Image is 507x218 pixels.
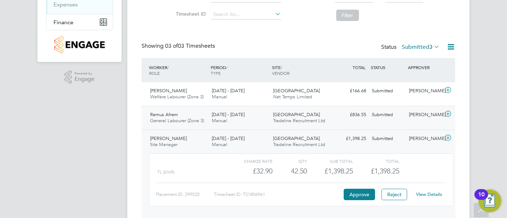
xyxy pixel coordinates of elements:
[406,85,443,97] div: [PERSON_NAME]
[332,133,369,145] div: £1,398.25
[406,109,443,121] div: [PERSON_NAME]
[273,141,326,147] span: Tradeline Recruitment Ltd
[212,118,227,124] span: Manual
[332,109,369,121] div: £836.55
[406,61,443,74] div: APPROVER
[369,61,406,74] div: STATUS
[371,167,399,175] span: £1,398.25
[149,70,160,76] span: ROLE
[336,10,359,21] button: Filter
[307,157,353,165] div: Sub Total
[209,61,271,79] div: PERIOD
[226,157,272,165] div: Charge rate
[369,85,406,97] div: Submitted
[150,118,204,124] span: General Labourer (Zone 3)
[150,111,178,118] span: Remus Afrem
[212,135,245,141] span: [DATE] - [DATE]
[416,191,442,197] a: View Details
[429,43,432,51] span: 3
[353,64,365,70] span: TOTAL
[54,36,104,53] img: countryside-properties-logo-retina.png
[46,14,113,30] button: Finance
[273,88,320,94] span: [GEOGRAPHIC_DATA]
[226,64,227,70] span: /
[150,94,204,100] span: Welfare Labourer (Zone 3)
[53,1,78,8] a: Expenses
[273,118,326,124] span: Tradeline Recruitment Ltd
[65,71,95,84] a: Powered byEngage
[211,70,221,76] span: TYPE
[273,94,312,100] span: Net Temps Limited
[53,19,73,26] span: Finance
[174,11,206,17] label: Timesheet ID
[212,141,227,147] span: Manual
[157,170,174,175] span: TL (£/HR)
[281,64,282,70] span: /
[156,189,214,200] div: Placement ID: 299520
[272,165,307,177] div: 42.50
[46,36,113,53] a: Go to home page
[402,43,440,51] label: Submitted
[381,42,441,52] div: Status
[307,165,353,177] div: £1,398.25
[344,189,375,200] button: Approve
[353,157,399,165] div: Total
[142,42,216,50] div: Showing
[273,111,320,118] span: [GEOGRAPHIC_DATA]
[406,133,443,145] div: [PERSON_NAME]
[147,61,209,79] div: WORKER
[150,88,187,94] span: [PERSON_NAME]
[478,194,485,204] div: 10
[150,141,178,147] span: Site Manager
[75,71,94,77] span: Powered by
[226,165,272,177] div: £32.90
[369,109,406,121] div: Submitted
[75,76,94,82] span: Engage
[332,85,369,97] div: £166.68
[272,157,307,165] div: QTY
[271,61,332,79] div: SITE
[273,135,320,141] span: [GEOGRAPHIC_DATA]
[167,64,169,70] span: /
[272,70,290,76] span: VENDOR
[212,111,245,118] span: [DATE] - [DATE]
[214,189,342,200] div: Timesheet ID: TS1806961
[478,190,501,212] button: Open Resource Center, 10 new notifications
[381,189,407,200] button: Reject
[165,42,178,50] span: 03 of
[369,133,406,145] div: Submitted
[212,88,245,94] span: [DATE] - [DATE]
[211,10,281,20] input: Search for...
[165,42,215,50] span: 03 Timesheets
[150,135,187,141] span: [PERSON_NAME]
[212,94,227,100] span: Manual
